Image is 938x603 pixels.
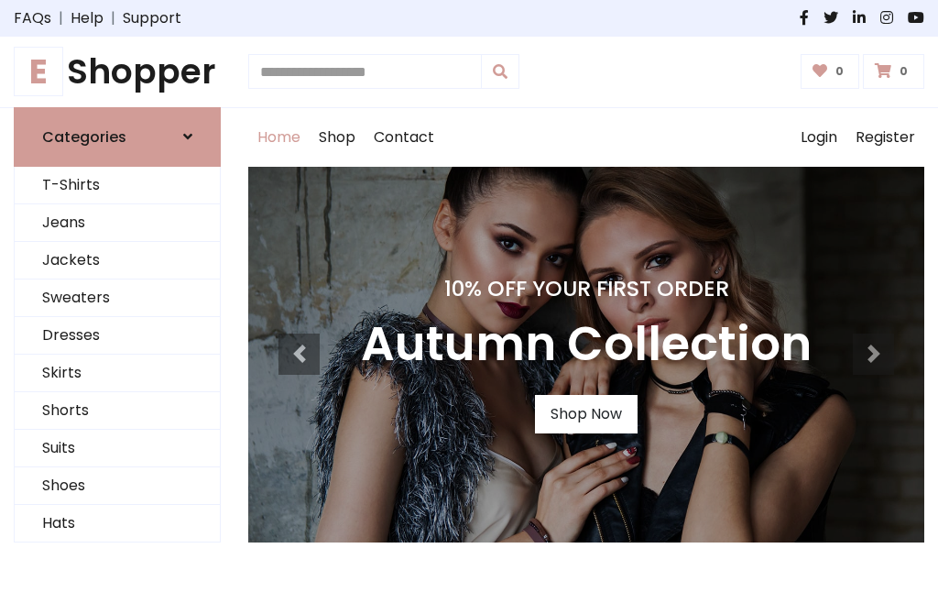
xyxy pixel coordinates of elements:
h6: Categories [42,128,126,146]
a: Shorts [15,392,220,430]
span: 0 [895,63,912,80]
a: Register [846,108,924,167]
a: Suits [15,430,220,467]
span: | [51,7,71,29]
a: Categories [14,107,221,167]
a: Shoes [15,467,220,505]
a: Home [248,108,310,167]
a: Jeans [15,204,220,242]
h3: Autumn Collection [361,316,812,373]
span: E [14,47,63,96]
h1: Shopper [14,51,221,93]
a: Shop Now [535,395,638,433]
a: EShopper [14,51,221,93]
a: FAQs [14,7,51,29]
a: 0 [801,54,860,89]
span: 0 [831,63,848,80]
a: Dresses [15,317,220,355]
a: Contact [365,108,443,167]
h4: 10% Off Your First Order [361,276,812,301]
a: Sweaters [15,280,220,317]
a: Jackets [15,242,220,280]
a: 0 [863,54,924,89]
a: Login [791,108,846,167]
a: Shop [310,108,365,167]
a: Hats [15,505,220,543]
a: Skirts [15,355,220,392]
a: T-Shirts [15,167,220,204]
a: Support [123,7,181,29]
span: | [104,7,123,29]
a: Help [71,7,104,29]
